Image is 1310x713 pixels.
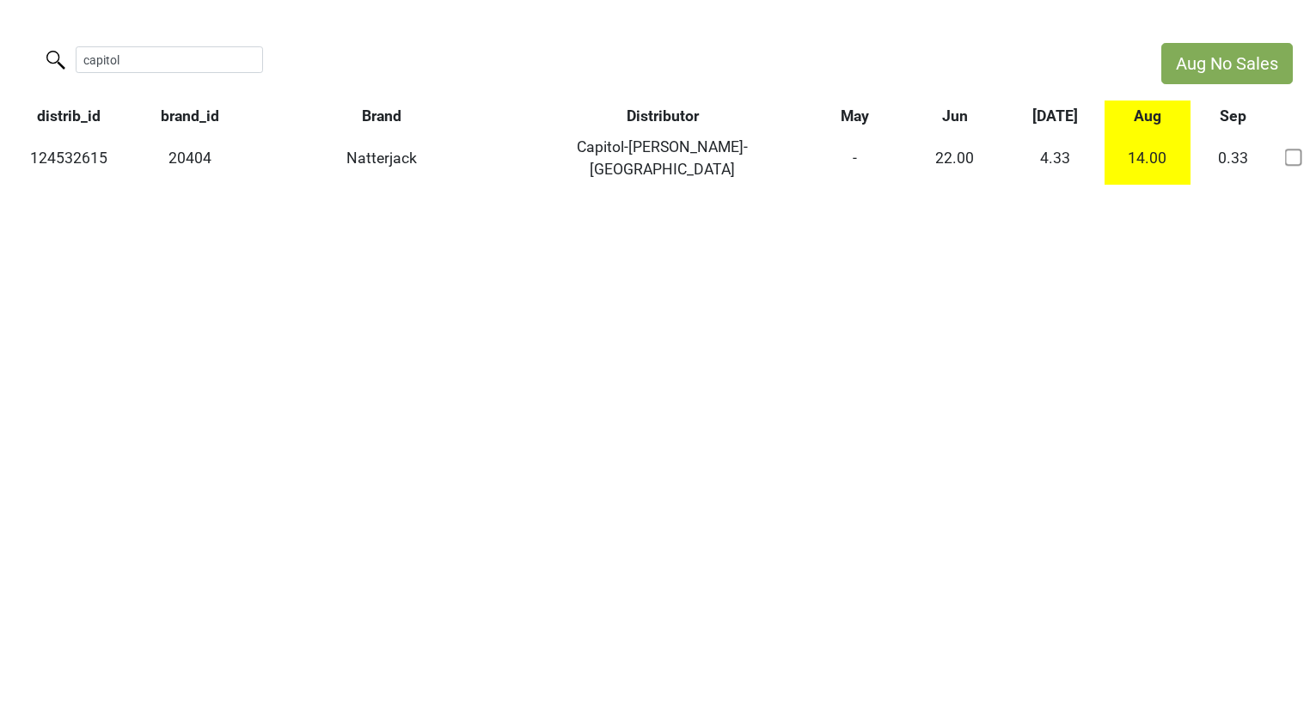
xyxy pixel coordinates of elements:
[805,131,904,185] td: -
[138,101,243,131] th: brand_id: activate to sort column ascending
[805,101,904,131] th: May: activate to sort column ascending
[1105,131,1190,185] td: 14.00
[904,101,1004,131] th: Jun: activate to sort column ascending
[1005,131,1105,185] td: 4.33
[138,131,243,185] td: 20404
[1191,131,1276,185] td: 0.33
[904,131,1004,185] td: 22.00
[243,101,521,131] th: Brand: activate to sort column ascending
[1161,43,1293,84] button: Aug No Sales
[1105,101,1190,131] th: Aug: activate to sort column ascending
[1191,101,1276,131] th: Sep: activate to sort column ascending
[521,131,805,185] td: Capitol-[PERSON_NAME]-[GEOGRAPHIC_DATA]
[1005,101,1105,131] th: Jul: activate to sort column ascending
[521,101,805,131] th: Distributor: activate to sort column ascending
[243,131,521,185] td: Natterjack
[1276,101,1310,131] th: &nbsp;: activate to sort column ascending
